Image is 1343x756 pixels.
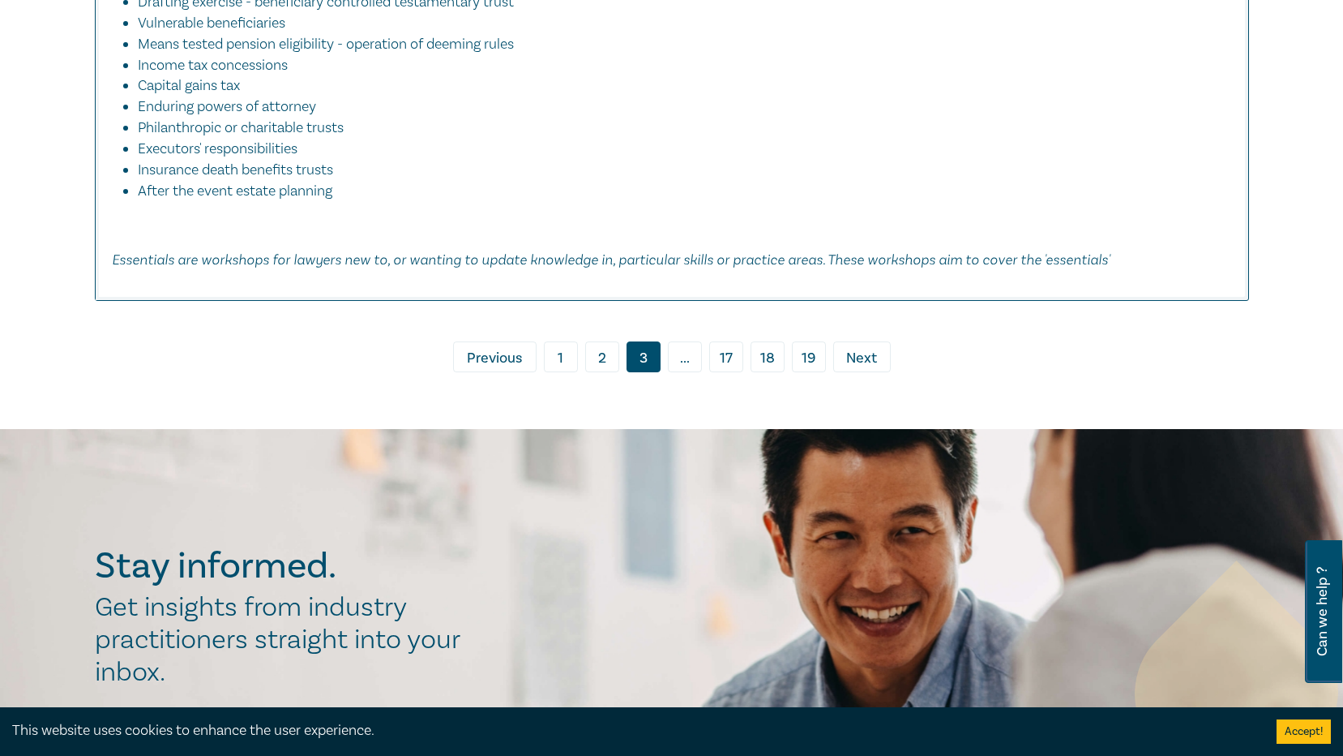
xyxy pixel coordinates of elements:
a: 19 [792,341,826,372]
span: Previous [467,348,522,369]
a: 17 [709,341,743,372]
li: Means tested pension eligibility - operation of deeming rules [138,34,1216,55]
li: Vulnerable beneficiaries [138,13,1216,34]
li: Executors' responsibilities [138,139,1216,160]
li: Enduring powers of attorney [138,97,1216,118]
button: Accept cookies [1277,719,1331,744]
li: After the event estate planning [138,181,1232,202]
a: 18 [751,341,785,372]
a: 1 [544,341,578,372]
li: Insurance death benefits trusts [138,160,1216,181]
a: 3 [627,341,661,372]
a: 2 [585,341,619,372]
em: Essentials are workshops for lawyers new to, or wanting to update knowledge in, particular skills... [112,251,1110,268]
li: Income tax concessions [138,55,1216,76]
span: Can we help ? [1315,550,1330,673]
li: Capital gains tax [138,75,1216,97]
a: Next [833,341,891,372]
h2: Get insights from industry practitioners straight into your inbox. [95,591,477,689]
span: Next [846,348,877,369]
h2: Stay informed. [95,545,477,587]
div: This website uses cookies to enhance the user experience. [12,720,1252,741]
a: Previous [453,341,537,372]
li: Philanthropic or charitable trusts [138,118,1216,139]
span: ... [668,341,702,372]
